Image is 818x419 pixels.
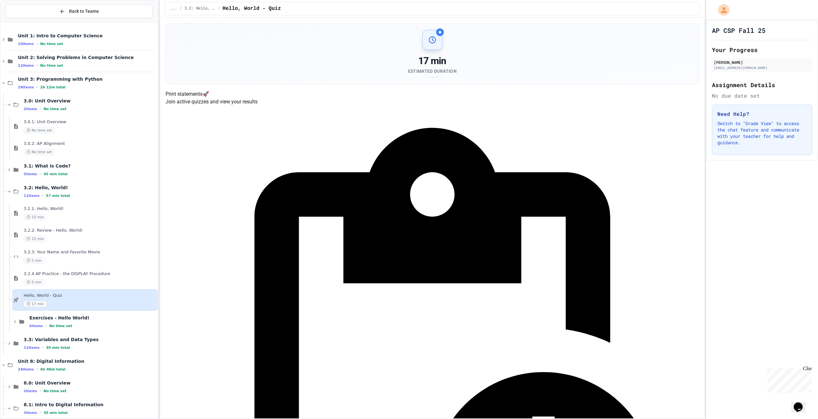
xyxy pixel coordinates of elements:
[29,315,157,321] span: Exercises - Hello World!
[18,42,34,46] span: 10 items
[18,367,34,371] span: 24 items
[24,107,37,111] span: 2 items
[43,172,67,176] span: 45 min total
[765,366,812,393] iframe: chat widget
[40,85,66,89] span: 2h 12m total
[6,4,153,18] button: Back to Teams
[18,55,157,60] span: Unit 2: Solving Problems in Computer Science
[24,279,44,285] span: 5 min
[717,110,807,118] h3: Need Help?
[18,33,157,39] span: Unit 1: Intro to Computer Science
[43,389,66,393] span: No time set
[18,64,34,68] span: 12 items
[24,271,157,277] span: 3.2.4 AP Practice - the DISPLAY Procedure
[40,106,41,111] span: •
[42,345,43,350] span: •
[184,6,215,11] span: 3.2: Hello, World!
[42,193,43,198] span: •
[24,149,55,155] span: No time set
[24,214,47,220] span: 15 min
[714,65,810,70] div: [EMAIL_ADDRESS][DOMAIN_NAME]
[43,411,67,415] span: 35 min total
[166,90,699,98] h4: Print statements 🚀
[180,6,182,11] span: /
[24,258,44,264] span: 5 min
[223,5,281,12] span: Hello, World - Quiz
[408,55,457,67] div: 17 min
[3,3,44,41] div: Chat with us now!Close
[36,367,38,372] span: •
[166,98,699,106] p: Join active quizzes and view your results
[24,206,157,212] span: 3.2.1: Hello, World!
[40,367,66,371] span: 4h 40m total
[712,92,812,100] div: No due date set
[24,119,157,125] span: 3.0.1: Unit Overview
[24,194,40,198] span: 11 items
[18,85,34,89] span: 29 items
[40,171,41,176] span: •
[24,293,157,298] span: Hello, World - Quiz
[714,59,810,65] div: [PERSON_NAME]
[712,45,812,54] h2: Your Progress
[24,380,157,386] span: 8.0: Unit Overview
[24,402,157,408] span: 8.1: Intro to Digital Information
[712,26,766,35] h1: AP CSP Fall 25
[46,194,70,198] span: 57 min total
[40,410,41,415] span: •
[24,141,157,146] span: 3.0.2: AP Alignment
[717,120,807,146] p: Switch to "Grade View" to access the chat feature and communicate with your teacher for help and ...
[24,389,37,393] span: 2 items
[45,323,47,328] span: •
[24,236,47,242] span: 15 min
[24,250,157,255] span: 3.2.3: Your Name and Favorite Movie
[36,41,38,46] span: •
[791,393,812,413] iframe: chat widget
[18,358,157,364] span: Unit 8: Digital Information
[712,80,812,89] h2: Assignment Details
[24,98,157,104] span: 3.0: Unit Overview
[36,63,38,68] span: •
[24,228,157,233] span: 3.2.2: Review - Hello, World!
[24,127,55,133] span: No time set
[43,107,66,111] span: No time set
[218,6,220,11] span: /
[18,76,157,82] span: Unit 3: Programming with Python
[69,8,99,15] span: Back to Teams
[40,42,63,46] span: No time set
[49,324,72,328] span: No time set
[24,301,47,307] span: 17 min
[40,388,41,393] span: •
[24,172,37,176] span: 5 items
[24,346,40,350] span: 11 items
[24,185,157,191] span: 3.2: Hello, World!
[46,346,70,350] span: 30 min total
[24,163,157,169] span: 3.1: What is Code?
[29,324,43,328] span: 6 items
[40,64,63,68] span: No time set
[24,337,157,342] span: 3.3: Variables and Data Types
[711,3,731,17] div: My Account
[170,6,177,11] span: ...
[408,68,457,74] div: Estimated Duration
[36,85,38,90] span: •
[24,411,37,415] span: 3 items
